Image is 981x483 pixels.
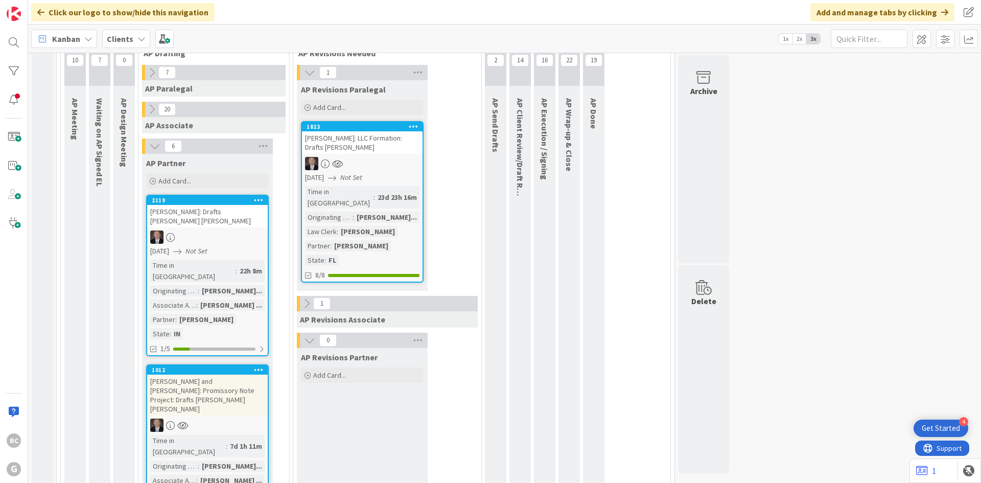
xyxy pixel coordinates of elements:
[237,265,265,277] div: 22h 8m
[52,33,80,45] span: Kanban
[107,34,133,44] b: Clients
[198,285,199,296] span: :
[536,54,553,66] span: 16
[175,314,177,325] span: :
[302,131,423,154] div: [PERSON_NAME]: LLC Formation: Drafts [PERSON_NAME]
[922,423,960,433] div: Get Started
[589,98,599,129] span: AP Done
[177,314,236,325] div: [PERSON_NAME]
[199,285,265,296] div: [PERSON_NAME]...
[340,173,362,182] i: Not Set
[165,140,182,152] span: 6
[147,365,268,375] div: 1012
[70,98,80,140] span: AP Meeting
[21,2,46,14] span: Support
[147,196,268,205] div: 2119
[150,461,198,472] div: Originating Attorney
[337,226,338,237] span: :
[199,461,265,472] div: [PERSON_NAME]...
[95,98,105,187] span: Waiting on AP Signed EL
[301,121,424,283] a: 1823[PERSON_NAME]: LLC Formation: Drafts [PERSON_NAME]BG[DATE]Not SetTime in [GEOGRAPHIC_DATA]:23...
[564,98,574,171] span: AP Wrap-up & Close
[373,192,375,203] span: :
[171,328,183,339] div: IN
[150,231,163,244] img: BG
[150,246,169,257] span: [DATE]
[145,83,193,94] span: AP Paralegal
[792,34,806,44] span: 2x
[313,103,346,112] span: Add Card...
[511,54,529,66] span: 14
[227,441,265,452] div: 7d 1h 11m
[324,255,326,266] span: :
[585,54,602,66] span: 19
[7,7,21,21] img: Visit kanbanzone.com
[170,328,171,339] span: :
[914,420,968,437] div: Open Get Started checklist, remaining modules: 4
[236,265,237,277] span: :
[691,295,716,307] div: Delete
[302,157,423,170] div: BG
[300,314,385,325] span: AP Revisions Associate
[158,176,191,186] span: Add Card...
[146,195,269,356] a: 2119[PERSON_NAME]: Drafts [PERSON_NAME] [PERSON_NAME]BG[DATE]Not SetTime in [GEOGRAPHIC_DATA]:22h...
[150,285,198,296] div: Originating Attorney
[91,54,108,66] span: 7
[305,186,373,209] div: Time in [GEOGRAPHIC_DATA]
[353,212,354,223] span: :
[158,66,176,79] span: 7
[690,85,717,97] div: Archive
[150,300,196,311] div: Associate Assigned
[147,205,268,227] div: [PERSON_NAME]: Drafts [PERSON_NAME] [PERSON_NAME]
[307,123,423,130] div: 1823
[810,3,954,21] div: Add and manage tabs by clicking
[332,240,391,251] div: [PERSON_NAME]
[146,158,185,168] span: AP Partner
[831,30,907,48] input: Quick Filter...
[158,103,176,116] span: 20
[160,343,170,354] span: 1/5
[147,375,268,416] div: [PERSON_NAME] and [PERSON_NAME]: Promissory Note Project: Drafts [PERSON_NAME] [PERSON_NAME]
[301,352,378,362] span: AP Revisions Partner
[150,419,163,432] img: BG
[150,260,236,282] div: Time in [GEOGRAPHIC_DATA]
[540,98,550,180] span: AP Execution / Signing
[305,172,324,183] span: [DATE]
[560,54,578,66] span: 22
[354,212,419,223] div: [PERSON_NAME]...
[315,270,325,281] span: 8/8
[152,366,268,374] div: 1012
[196,300,198,311] span: :
[150,314,175,325] div: Partner
[319,334,337,347] span: 0
[145,120,193,130] span: AP Associate
[150,435,226,457] div: Time in [GEOGRAPHIC_DATA]
[515,98,525,242] span: AP Client Review/Draft Review Meeting
[115,54,133,66] span: 0
[916,465,936,477] a: 1
[326,255,339,266] div: FL
[119,98,129,167] span: AP Design Meeting
[147,365,268,416] div: 1012[PERSON_NAME] and [PERSON_NAME]: Promissory Note Project: Drafts [PERSON_NAME] [PERSON_NAME]
[31,3,215,21] div: Click our logo to show/hide this navigation
[375,192,419,203] div: 23d 23h 16m
[302,122,423,131] div: 1823
[305,212,353,223] div: Originating Attorney
[7,462,21,476] div: G
[305,157,318,170] img: BG
[152,197,268,204] div: 2119
[147,419,268,432] div: BG
[301,84,386,95] span: AP Revisions Paralegal
[313,371,346,380] span: Add Card...
[305,255,324,266] div: State
[313,297,331,310] span: 1
[338,226,398,237] div: [PERSON_NAME]
[319,66,337,79] span: 1
[305,240,330,251] div: Partner
[198,300,265,311] div: [PERSON_NAME] ...
[305,226,337,237] div: Law Clerk
[302,122,423,154] div: 1823[PERSON_NAME]: LLC Formation: Drafts [PERSON_NAME]
[198,461,199,472] span: :
[185,246,207,256] i: Not Set
[147,196,268,227] div: 2119[PERSON_NAME]: Drafts [PERSON_NAME] [PERSON_NAME]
